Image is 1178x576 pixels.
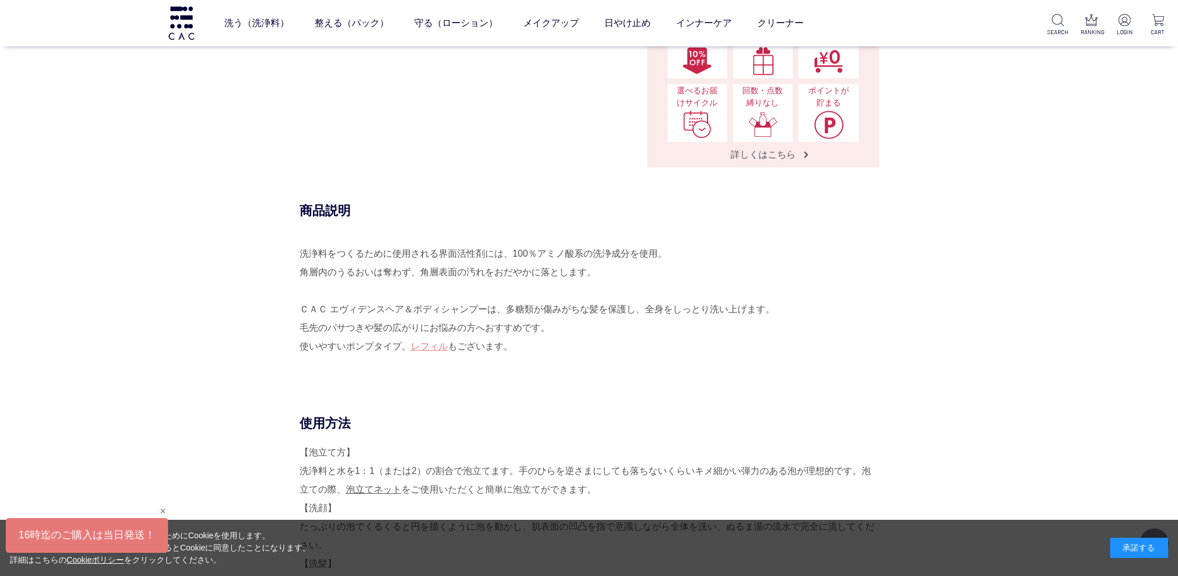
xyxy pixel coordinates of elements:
[757,7,804,39] a: クリーナー
[814,46,844,75] img: 全国一律送料無料
[523,7,579,39] a: メイクアップ
[1147,28,1169,37] p: CART
[719,148,807,161] span: 詳しくはこちら
[411,341,448,351] a: レフィル
[167,6,196,39] img: logo
[1047,14,1068,37] a: SEARCH
[804,85,852,110] span: ポイントが貯まる
[1114,28,1135,37] p: LOGIN
[1110,538,1168,558] div: 承諾する
[300,202,879,219] div: 商品説明
[1081,28,1102,37] p: RANKING
[1147,14,1169,37] a: CART
[673,85,721,110] span: 選べるお届けサイクル
[604,7,651,39] a: 日やけ止め
[739,85,787,110] span: 回数・点数縛りなし
[748,110,778,139] img: 回数・点数縛りなし
[1081,14,1102,37] a: RANKING
[67,555,125,564] a: Cookieポリシー
[300,245,879,374] div: 洗浄料をつくるために使用される界面活性剤には、100％アミノ酸系の洗浄成分を使用。 角層内のうるおいは奪わず、角層表面の汚れをおだやかに落とします。 ＣＡＣ エヴィデンスヘア＆ボディシャンプーは...
[300,415,879,432] div: 使用方法
[676,7,732,39] a: インナーケア
[315,7,389,39] a: 整える（パック）
[414,7,498,39] a: 守る（ローション）
[1114,14,1135,37] a: LOGIN
[1047,28,1068,37] p: SEARCH
[682,110,712,139] img: 選べるお届けサイクル
[346,484,402,494] a: 泡立てネット
[224,7,289,39] a: 洗う（洗浄料）
[814,110,844,139] img: ポイントが貯まる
